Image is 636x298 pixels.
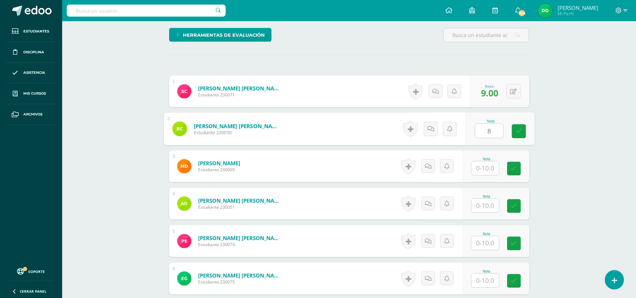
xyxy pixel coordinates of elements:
div: Nota [471,157,502,161]
a: Disciplina [6,42,57,63]
span: Soporte [29,269,45,274]
span: [PERSON_NAME] [558,4,598,11]
img: 40554e748f3d414a92c63eb1b264bcb6.png [177,197,191,211]
span: Estudiante 230075 [198,279,283,285]
input: Busca un estudiante aquí... [444,28,529,42]
img: b93ff9a907b4407946dfc9229dd35300.png [177,234,191,248]
input: 0-10.0 [475,124,503,138]
input: 0-10.0 [471,199,499,213]
span: Cerrar panel [20,289,47,294]
span: 254 [518,9,526,17]
span: Herramientas de evaluación [183,29,265,42]
img: ece0b5ae0b509dde2f5432d528b628ea.png [177,84,191,99]
span: Estudiante 230050 [194,130,281,136]
span: Disciplina [23,49,44,55]
img: f84853456976422e7384578dd5b560e8.png [172,121,187,136]
span: Estudiante 230051 [198,204,283,210]
input: 0-10.0 [471,161,499,175]
div: Nota: [481,84,499,89]
a: [PERSON_NAME] [PERSON_NAME] [198,272,283,279]
span: Estudiante 230071 [198,92,283,98]
img: b0eda082186b5eaf297545e583d024a5.png [177,159,191,173]
a: [PERSON_NAME] [PERSON_NAME] [198,234,283,242]
span: Asistencia [23,70,45,76]
div: Nota [471,232,502,236]
a: Asistencia [6,63,57,84]
div: Nota [475,119,507,123]
div: Nota [471,195,502,198]
span: 9.00 [481,87,499,99]
img: 73c1dd35ede7ffe5951c0176c40b7e2a.png [177,272,191,286]
a: [PERSON_NAME] [PERSON_NAME] [194,122,281,130]
div: Nota [471,269,502,273]
span: Estudiante 230074 [198,242,283,248]
input: 0-10.0 [471,236,499,250]
a: Herramientas de evaluación [169,28,272,42]
a: Archivos [6,104,57,125]
span: Estudiantes [23,29,49,34]
span: Mis cursos [23,91,46,96]
a: Mis cursos [6,83,57,104]
a: [PERSON_NAME] [PERSON_NAME] [198,85,283,92]
span: Estudiante 240009 [198,167,240,173]
input: Busca un usuario... [67,5,226,17]
span: Mi Perfil [558,11,598,17]
a: Estudiantes [6,21,57,42]
a: [PERSON_NAME] [PERSON_NAME] [198,197,283,204]
input: 0-10.0 [471,274,499,287]
span: Archivos [23,112,42,117]
img: 832e9e74216818982fa3af6e32aa3651.png [538,4,552,18]
a: [PERSON_NAME] [198,160,240,167]
a: Soporte [8,266,54,276]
